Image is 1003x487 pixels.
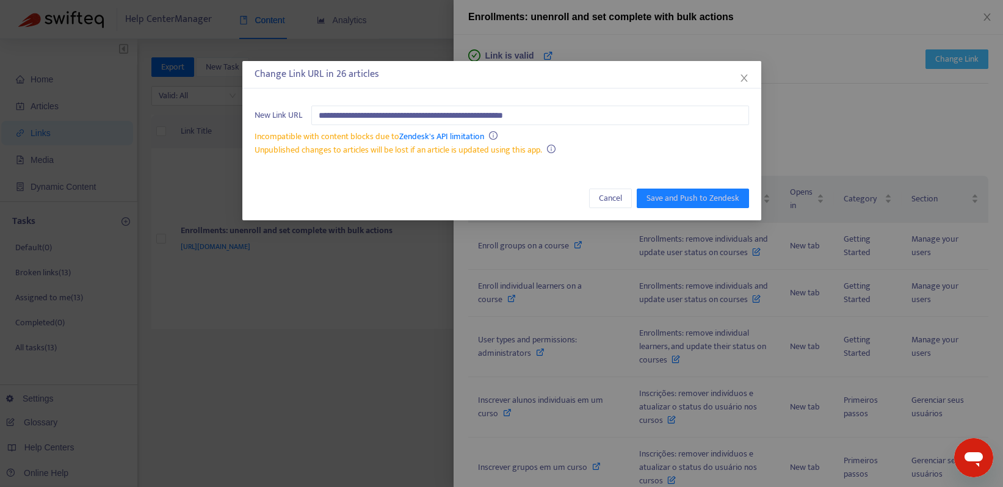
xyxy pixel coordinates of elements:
[599,192,622,205] span: Cancel
[255,67,749,82] div: Change Link URL in 26 articles
[739,73,749,83] span: close
[737,71,751,85] button: Close
[637,189,749,208] button: Save and Push to Zendesk
[488,131,497,140] span: info-circle
[255,109,302,122] span: New Link URL
[255,143,542,157] span: Unpublished changes to articles will be lost if an article is updated using this app.
[589,189,632,208] button: Cancel
[399,129,484,143] a: Zendesk's API limitation
[546,145,555,153] span: info-circle
[954,438,993,477] iframe: Button to launch messaging window
[255,129,484,143] span: Incompatible with content blocks due to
